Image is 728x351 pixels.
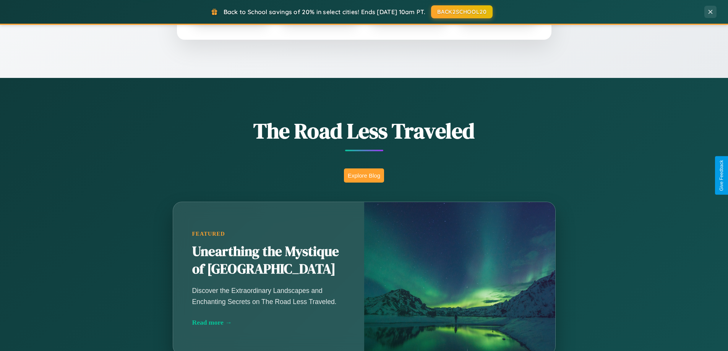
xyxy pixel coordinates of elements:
[719,160,724,191] div: Give Feedback
[431,5,493,18] button: BACK2SCHOOL20
[192,231,345,237] div: Featured
[224,8,425,16] span: Back to School savings of 20% in select cities! Ends [DATE] 10am PT.
[135,116,593,146] h1: The Road Less Traveled
[192,243,345,278] h2: Unearthing the Mystique of [GEOGRAPHIC_DATA]
[192,285,345,307] p: Discover the Extraordinary Landscapes and Enchanting Secrets on The Road Less Traveled.
[344,168,384,183] button: Explore Blog
[192,319,345,327] div: Read more →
